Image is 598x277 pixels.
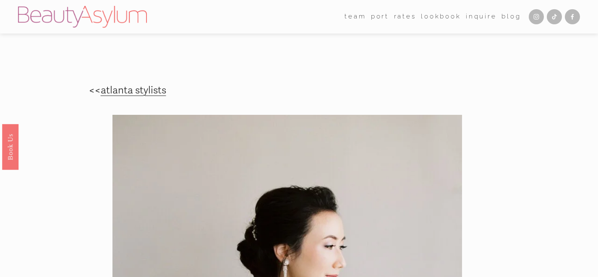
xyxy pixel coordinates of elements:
[394,10,416,23] a: Rates
[2,124,18,169] a: Book Us
[89,82,202,100] p: <<
[565,9,580,24] a: Facebook
[529,9,544,24] a: Instagram
[547,9,562,24] a: TikTok
[466,10,497,23] a: Inquire
[345,10,366,23] a: folder dropdown
[345,11,366,23] span: team
[101,84,166,96] a: atlanta stylists
[371,10,389,23] a: port
[421,10,461,23] a: Lookbook
[18,6,147,28] img: Beauty Asylum | Bridal Hair &amp; Makeup Charlotte &amp; Atlanta
[501,10,521,23] a: Blog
